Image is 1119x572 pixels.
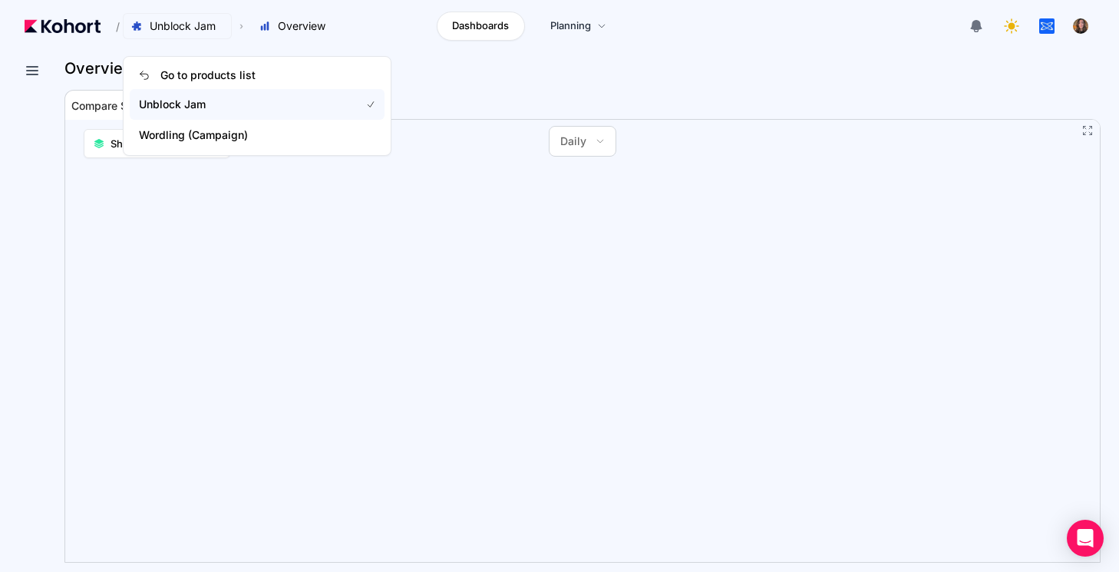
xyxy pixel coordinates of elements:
[550,127,616,156] button: Daily
[278,18,325,34] span: Overview
[111,136,205,151] span: Showing: 1 selected
[123,13,232,39] button: Unblock Jam
[437,12,525,41] a: Dashboards
[1081,124,1094,137] button: Fullscreen
[452,18,509,34] span: Dashboards
[1067,520,1104,557] div: Open Intercom Messenger
[25,19,101,33] img: Kohort logo
[236,20,246,32] span: ›
[160,68,256,83] span: Go to products list
[71,101,171,111] span: Compare Scenarios
[130,120,385,150] a: Wordling (Campaign)
[139,97,342,112] span: Unblock Jam
[130,61,385,89] a: Go to products list
[150,18,216,34] span: Unblock Jam
[139,127,342,143] span: Wordling (Campaign)
[560,134,586,149] span: Daily
[130,89,385,120] a: Unblock Jam
[84,129,230,158] button: Showing: 1 selected
[251,13,342,39] button: Overview
[1039,18,1055,34] img: logo_tapnation_logo_20240723112628242335.jpg
[104,18,120,35] span: /
[64,61,145,76] h3: Overview
[550,18,591,34] span: Planning
[534,12,622,41] a: Planning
